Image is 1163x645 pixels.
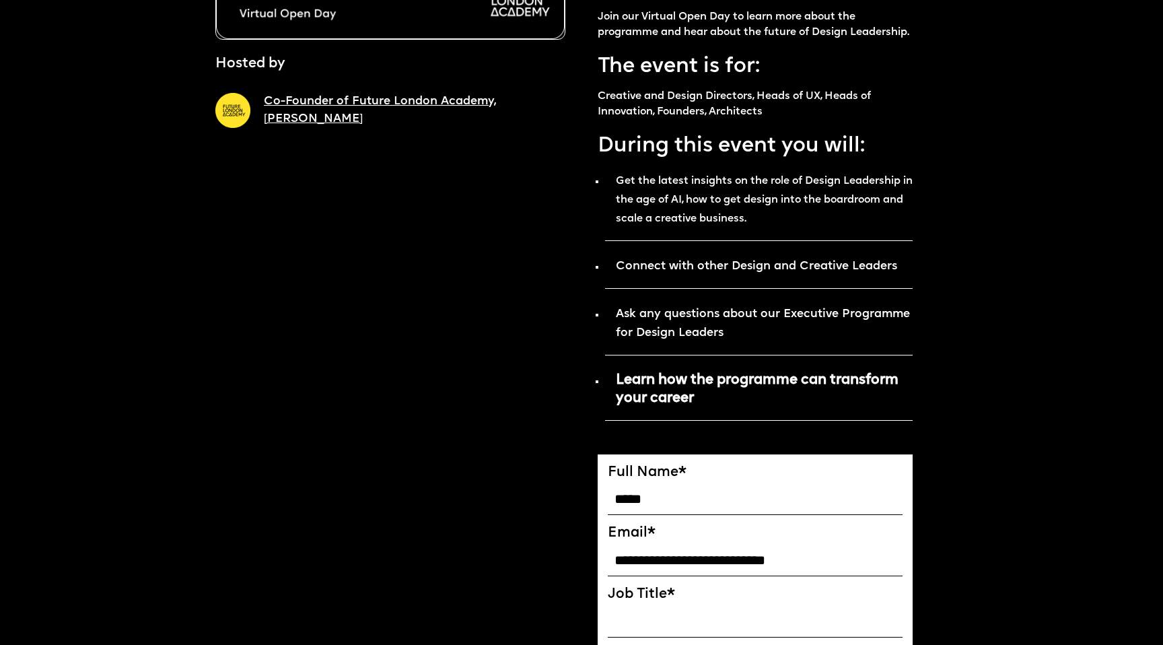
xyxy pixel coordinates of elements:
[608,525,903,542] label: Email
[598,133,913,160] p: During this event you will:
[598,89,913,121] p: Creative and Design Directors, Heads of UX, Heads of Innovation, Founders, Architects
[616,373,898,405] strong: Learn how the programme can transform your career
[616,176,913,224] strong: Get the latest insights on the role of Design Leadership in the age of AI, how to get design into...
[616,308,910,339] strong: Ask any questions about our Executive Programme for Design Leaders
[215,93,250,128] img: A yellow circle with Future London Academy logo
[608,465,903,481] label: Full Name
[616,261,897,272] strong: Connect with other Design and Creative Leaders
[608,586,903,603] label: Job Title
[598,54,913,81] p: The event is for:
[264,96,496,125] a: Co-Founder of Future London Academy, [PERSON_NAME]
[215,53,285,74] p: Hosted by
